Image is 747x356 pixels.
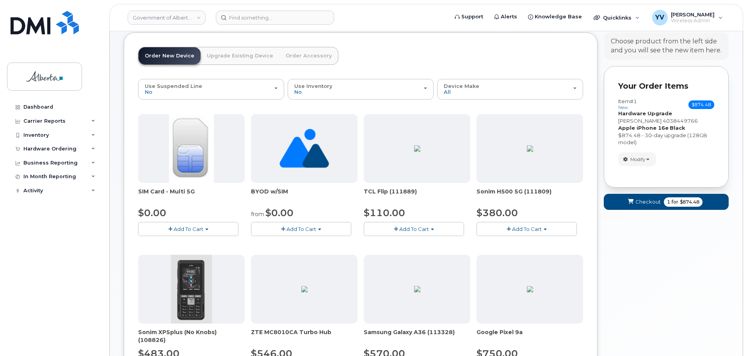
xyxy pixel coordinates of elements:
[279,47,338,64] a: Order Accessory
[618,110,672,116] strong: Hardware Upgrade
[145,89,152,95] span: No
[251,211,264,218] small: from
[288,79,434,99] button: Use Inventory No
[414,145,420,152] img: 4BBBA1A7-EEE1-4148-A36C-898E0DC10F5F.png
[364,207,405,218] span: $110.00
[527,286,533,292] img: 13294312-3312-4219-9925-ACC385DD21E2.png
[174,226,203,232] span: Add To Cart
[667,199,670,206] span: 1
[477,328,583,344] div: Google Pixel 9a
[477,188,583,203] div: Sonim H500 5G (111809)
[535,13,582,21] span: Knowledge Base
[251,188,357,203] div: BYOD w/SIM
[489,9,523,25] a: Alerts
[618,152,656,166] button: Modify
[680,199,699,206] span: $874.48
[444,89,451,95] span: All
[655,13,664,22] span: YV
[399,226,429,232] span: Add To Cart
[630,98,637,104] span: #1
[671,11,715,18] span: [PERSON_NAME]
[414,286,420,292] img: ED9FC9C2-4804-4D92-8A77-98887F1967E0.png
[618,118,662,124] span: [PERSON_NAME]
[461,13,483,21] span: Support
[201,47,279,64] a: Upgrade Existing Device
[449,9,489,25] a: Support
[251,328,357,344] div: ZTE MC8010CA Turbo Hub
[663,118,698,124] span: 4038449766
[630,156,646,163] span: Modify
[588,10,645,25] div: Quicklinks
[216,11,334,25] input: Find something...
[501,13,517,21] span: Alerts
[603,14,631,21] span: Quicklinks
[138,188,245,203] div: SIM Card - Multi 5G
[670,199,680,206] span: for
[512,226,542,232] span: Add To Cart
[647,10,728,25] div: Yen Vong
[265,207,293,218] span: $0.00
[138,222,238,236] button: Add To Cart
[477,207,518,218] span: $380.00
[138,207,166,218] span: $0.00
[618,81,714,92] p: Your Order Items
[437,79,583,99] button: Device Make All
[364,222,464,236] button: Add To Cart
[294,83,333,89] span: Use Inventory
[138,79,284,99] button: Use Suspended Line No
[611,37,722,55] div: Choose product from the left side and you will see the new item here.
[171,255,212,324] img: Sonim_xp5.png
[364,328,470,344] div: Samsung Galaxy A36 (113328)
[294,89,302,95] span: No
[139,47,201,64] a: Order New Device
[688,100,714,109] span: $874.48
[670,125,685,131] strong: Black
[477,222,577,236] button: Add To Cart
[286,226,316,232] span: Add To Cart
[444,83,479,89] span: Device Make
[301,286,308,292] img: 054711B0-41DD-4C63-8051-5507667CDA9F.png
[604,194,729,210] button: Checkout 1 for $874.48
[251,222,351,236] button: Add To Cart
[618,98,637,110] h3: Item
[618,125,669,131] strong: Apple iPhone 16e
[635,198,661,206] span: Checkout
[523,9,587,25] a: Knowledge Base
[279,114,329,183] img: no_image_found-2caef05468ed5679b831cfe6fc140e25e0c280774317ffc20a367ab7fd17291e.png
[618,105,628,110] small: new
[128,11,206,25] a: Government of Alberta (GOA)
[169,114,213,183] img: 00D627D4-43E9-49B7-A367-2C99342E128C.jpg
[138,328,245,344] div: Sonim XP5plus (No Knobs) (108826)
[527,145,533,152] img: 79D338F0-FFFB-4B19-B7FF-DB34F512C68B.png
[671,18,715,24] span: Wireless Admin
[618,132,714,146] div: $874.48 - 30-day upgrade (128GB model)
[364,188,470,203] div: TCL Flip (111889)
[145,83,202,89] span: Use Suspended Line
